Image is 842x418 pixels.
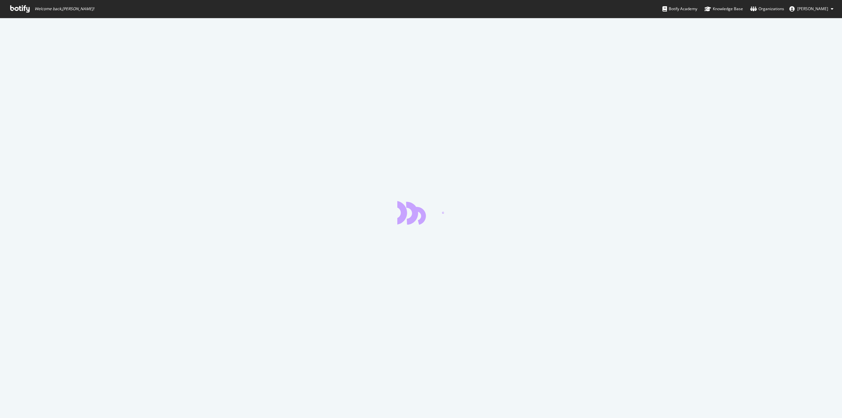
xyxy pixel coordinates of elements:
span: Welcome back, [PERSON_NAME] ! [35,6,94,12]
div: animation [397,201,445,225]
div: Knowledge Base [705,6,743,12]
button: [PERSON_NAME] [784,4,839,14]
span: Emma Moletto [797,6,828,12]
div: Organizations [750,6,784,12]
div: Botify Academy [662,6,697,12]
